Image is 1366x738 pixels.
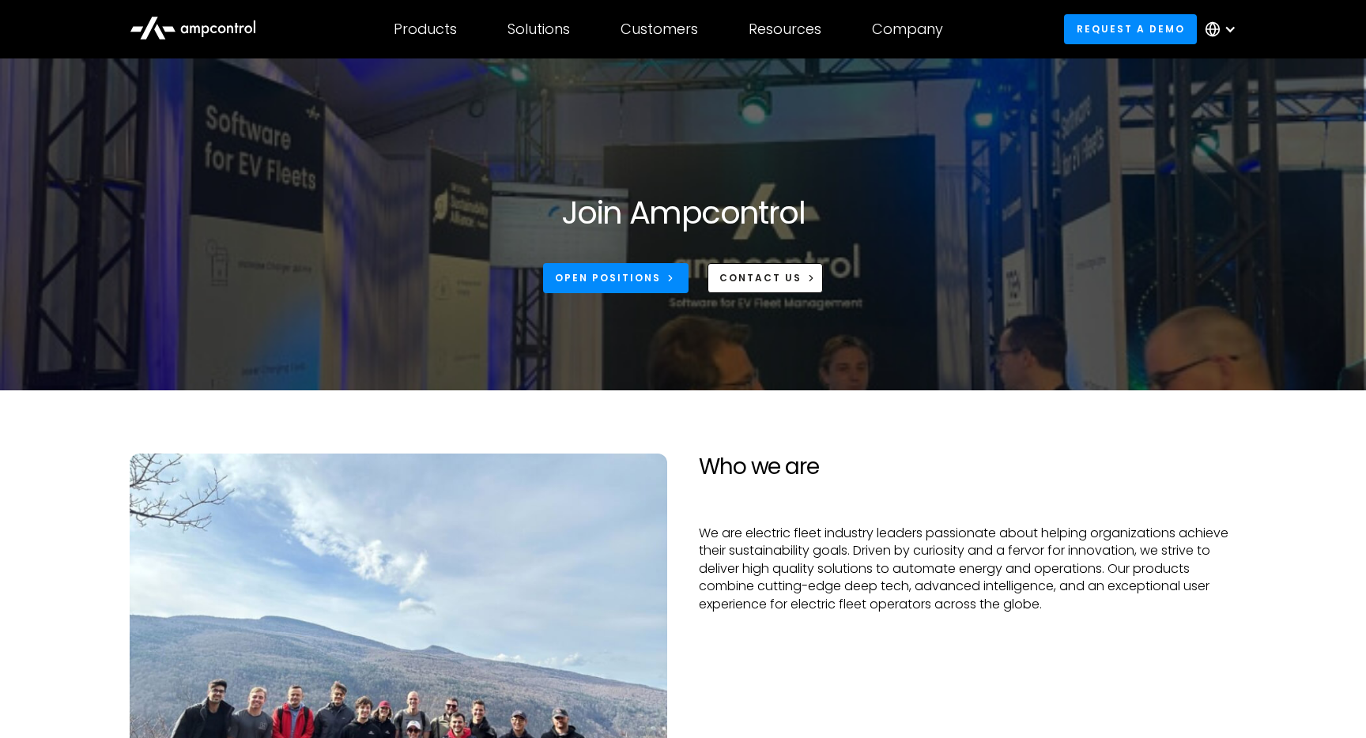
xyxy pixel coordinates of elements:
div: Solutions [508,21,570,38]
p: We are electric fleet industry leaders passionate about helping organizations achieve their susta... [699,525,1236,613]
div: Company [872,21,943,38]
div: CONTACT US [719,271,802,285]
div: Resources [749,21,821,38]
a: Request a demo [1064,14,1197,43]
h2: Who we are [699,454,1236,480]
h1: Join Ampcontrol [561,194,805,232]
div: Open Positions [555,271,661,285]
div: Products [394,21,457,38]
div: Customers [621,21,698,38]
a: CONTACT US [708,263,824,292]
a: Open Positions [543,263,689,292]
